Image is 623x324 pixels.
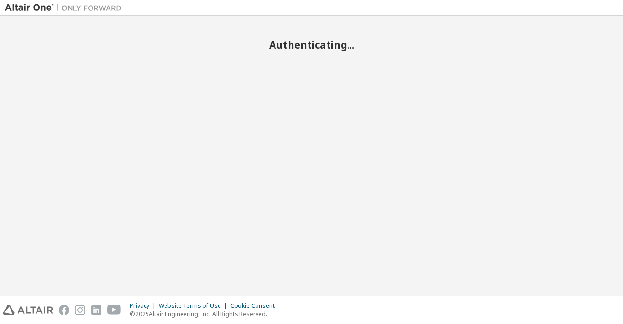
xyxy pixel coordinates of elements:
p: © 2025 Altair Engineering, Inc. All Rights Reserved. [130,310,280,318]
div: Website Terms of Use [159,302,230,310]
img: instagram.svg [75,305,85,315]
img: Altair One [5,3,127,13]
img: youtube.svg [107,305,121,315]
img: altair_logo.svg [3,305,53,315]
h2: Authenticating... [5,38,618,51]
div: Cookie Consent [230,302,280,310]
img: facebook.svg [59,305,69,315]
img: linkedin.svg [91,305,101,315]
div: Privacy [130,302,159,310]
